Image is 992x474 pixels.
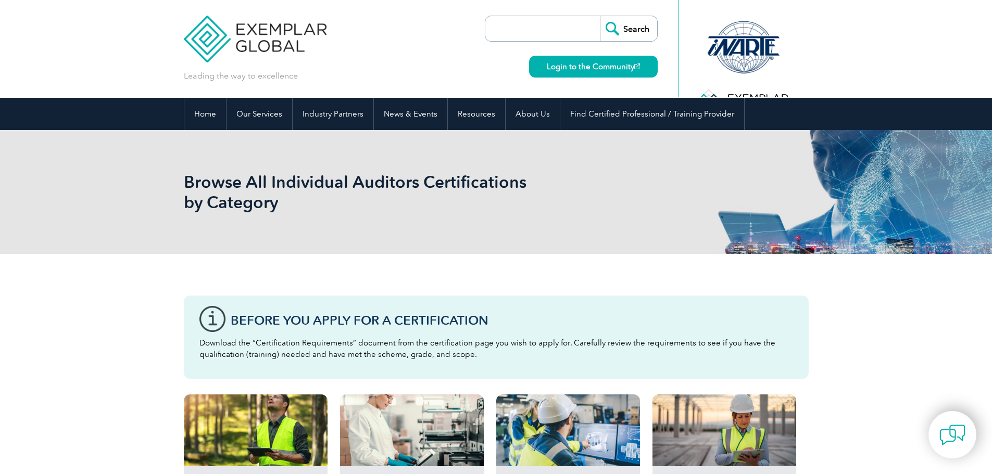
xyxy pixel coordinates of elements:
[293,98,373,130] a: Industry Partners
[939,422,965,448] img: contact-chat.png
[529,56,658,78] a: Login to the Community
[227,98,292,130] a: Our Services
[374,98,447,130] a: News & Events
[634,63,640,69] img: open_square.png
[231,314,793,327] h3: Before You Apply For a Certification
[600,16,657,41] input: Search
[184,172,584,212] h1: Browse All Individual Auditors Certifications by Category
[184,70,298,82] p: Leading the way to excellence
[199,337,793,360] p: Download the “Certification Requirements” document from the certification page you wish to apply ...
[560,98,744,130] a: Find Certified Professional / Training Provider
[184,98,226,130] a: Home
[448,98,505,130] a: Resources
[506,98,560,130] a: About Us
